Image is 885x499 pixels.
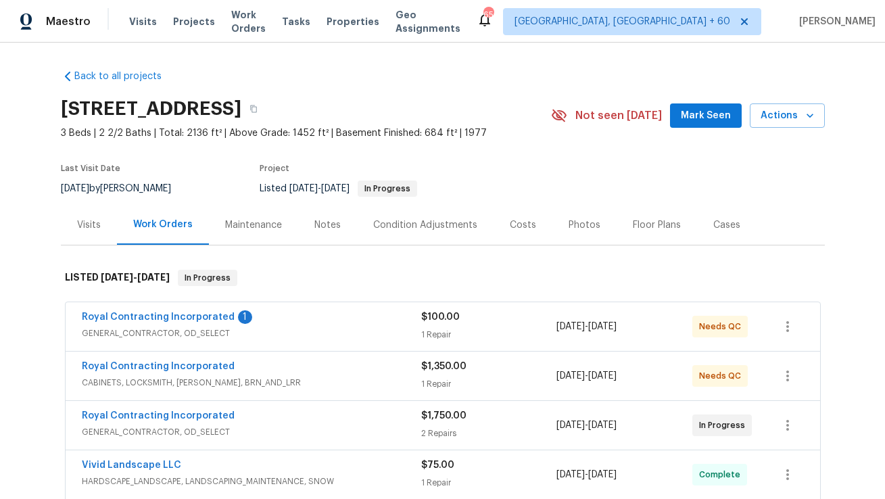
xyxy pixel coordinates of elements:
h6: LISTED [65,270,170,286]
h2: [STREET_ADDRESS] [61,102,241,116]
div: 2 Repairs [421,427,557,440]
span: Needs QC [699,369,746,383]
div: Notes [314,218,341,232]
span: Geo Assignments [396,8,460,35]
span: [DATE] [61,184,89,193]
span: [DATE] [556,322,585,331]
span: Mark Seen [681,108,731,124]
span: - [556,369,617,383]
a: Royal Contracting Incorporated [82,312,235,322]
span: Tasks [282,17,310,26]
span: Last Visit Date [61,164,120,172]
span: In Progress [359,185,416,193]
span: GENERAL_CONTRACTOR, OD_SELECT [82,327,421,340]
div: 1 Repair [421,476,557,490]
span: [DATE] [289,184,318,193]
span: HARDSCAPE_LANDSCAPE, LANDSCAPING_MAINTENANCE, SNOW [82,475,421,488]
span: [DATE] [556,421,585,430]
span: [GEOGRAPHIC_DATA], [GEOGRAPHIC_DATA] + 60 [515,15,730,28]
span: In Progress [179,271,236,285]
span: Complete [699,468,746,481]
div: Photos [569,218,600,232]
button: Copy Address [241,97,266,121]
div: Cases [713,218,740,232]
span: [DATE] [137,272,170,282]
span: [DATE] [588,371,617,381]
span: [DATE] [588,322,617,331]
span: [DATE] [556,371,585,381]
span: Work Orders [231,8,266,35]
span: - [556,320,617,333]
a: Vivid Landscape LLC [82,460,181,470]
span: Properties [327,15,379,28]
span: CABINETS, LOCKSMITH, [PERSON_NAME], BRN_AND_LRR [82,376,421,389]
div: 652 [483,8,493,22]
button: Actions [750,103,825,128]
div: Costs [510,218,536,232]
span: [DATE] [101,272,133,282]
span: 3 Beds | 2 2/2 Baths | Total: 2136 ft² | Above Grade: 1452 ft² | Basement Finished: 684 ft² | 1977 [61,126,551,140]
span: Projects [173,15,215,28]
span: [DATE] [588,470,617,479]
span: - [289,184,350,193]
span: - [556,468,617,481]
div: Visits [77,218,101,232]
span: GENERAL_CONTRACTOR, OD_SELECT [82,425,421,439]
span: Not seen [DATE] [575,109,662,122]
span: [DATE] [321,184,350,193]
a: Royal Contracting Incorporated [82,411,235,421]
span: [DATE] [556,470,585,479]
span: Project [260,164,289,172]
span: $1,350.00 [421,362,467,371]
a: Back to all projects [61,70,191,83]
span: $1,750.00 [421,411,467,421]
div: Floor Plans [633,218,681,232]
button: Mark Seen [670,103,742,128]
span: - [101,272,170,282]
span: $75.00 [421,460,454,470]
span: [DATE] [588,421,617,430]
span: Maestro [46,15,91,28]
span: Needs QC [699,320,746,333]
span: Actions [761,108,814,124]
div: Maintenance [225,218,282,232]
div: Work Orders [133,218,193,231]
span: - [556,419,617,432]
span: Visits [129,15,157,28]
span: In Progress [699,419,750,432]
span: Listed [260,184,417,193]
div: by [PERSON_NAME] [61,181,187,197]
div: 1 Repair [421,328,557,341]
div: Condition Adjustments [373,218,477,232]
span: [PERSON_NAME] [794,15,876,28]
div: 1 Repair [421,377,557,391]
a: Royal Contracting Incorporated [82,362,235,371]
div: 1 [238,310,252,324]
div: LISTED [DATE]-[DATE]In Progress [61,256,825,300]
span: $100.00 [421,312,460,322]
